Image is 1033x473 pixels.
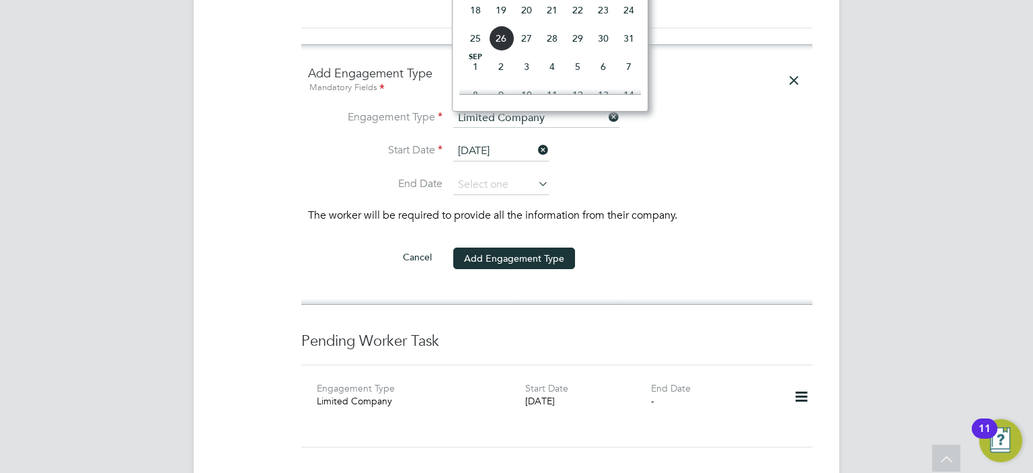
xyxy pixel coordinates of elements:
span: 13 [590,82,616,108]
span: 10 [514,82,539,108]
span: Sep [463,54,488,61]
span: 12 [565,82,590,108]
span: 27 [514,26,539,51]
span: 14 [616,82,642,108]
span: 9 [488,82,514,108]
label: Start Date [525,382,568,394]
span: 3 [514,54,539,79]
div: Limited Company [317,395,525,407]
label: Engagement Type [308,110,443,124]
p: The worker will be required to provide all the information from their company. [308,209,806,223]
span: 25 [463,26,488,51]
input: Select one [453,141,549,161]
span: 6 [590,54,616,79]
span: 29 [565,26,590,51]
span: 7 [616,54,642,79]
div: - [651,395,776,407]
span: 30 [590,26,616,51]
input: Select one [453,175,549,195]
button: Cancel [392,246,443,268]
h3: Pending Worker Task [301,332,812,351]
button: Open Resource Center, 11 new notifications [979,419,1022,462]
span: 2 [488,54,514,79]
span: 28 [539,26,565,51]
span: 1 [463,54,488,79]
h4: Add Engagement Type [308,65,806,96]
span: 8 [463,82,488,108]
label: End Date [308,177,443,191]
span: 31 [616,26,642,51]
label: End Date [651,382,691,394]
span: 26 [488,26,514,51]
label: Start Date [308,143,443,157]
span: 5 [565,54,590,79]
span: 11 [539,82,565,108]
label: Engagement Type [317,382,395,394]
div: Mandatory Fields [308,81,806,96]
div: 11 [979,429,991,446]
div: [DATE] [525,395,650,407]
input: Select one [453,109,619,128]
span: 4 [539,54,565,79]
button: Add Engagement Type [453,248,575,269]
